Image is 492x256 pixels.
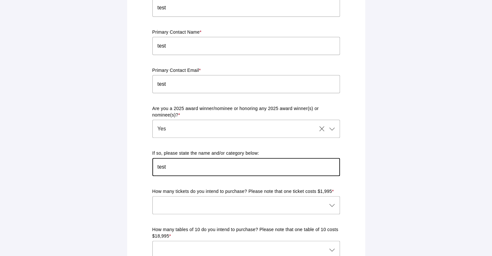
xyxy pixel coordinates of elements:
p: Primary Contact Name [152,29,340,36]
p: Are you a 2025 award winner/nominee or honoring any 2025 award winner(s) or nominee(s)? [152,106,340,118]
p: How many tickets do you intend to purchase? Please note that one ticket costs $1,995 [152,188,340,195]
p: If so, please state the name and/or category below: [152,150,340,157]
i: Clear [318,125,326,133]
p: Primary Contact Email [152,67,340,74]
p: How many tables of 10 do you intend to purchase? Please note that one table of 10 costs $18,995 [152,227,340,239]
span: Yes [158,125,166,133]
